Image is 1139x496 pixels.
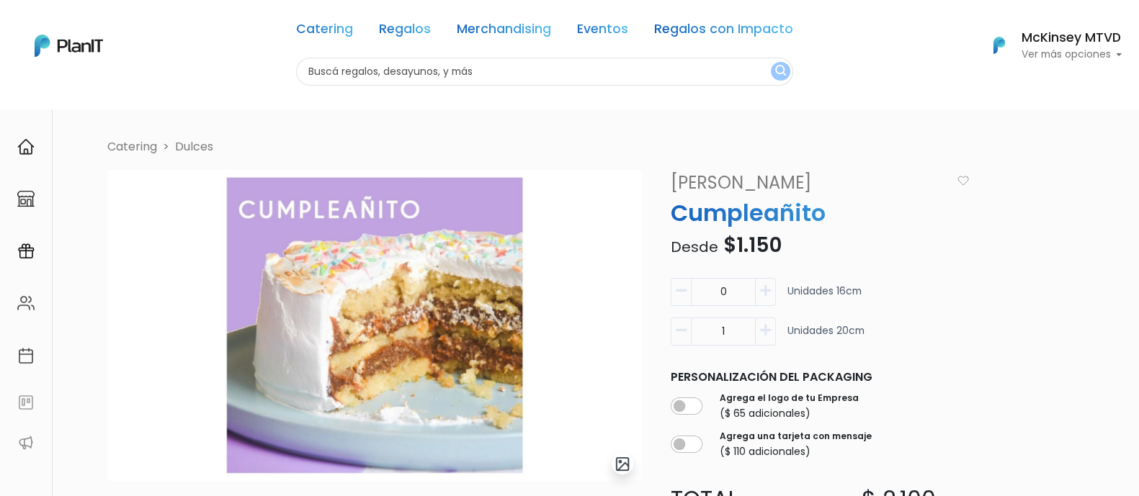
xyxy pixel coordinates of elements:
[662,196,978,230] p: Cumpleañito
[107,170,642,481] img: 2000___2000-Photoroom__31_.jpg
[671,237,718,257] span: Desde
[107,138,157,155] li: Catering
[983,30,1015,61] img: PlanIt Logo
[654,23,793,40] a: Regalos con Impacto
[74,14,207,42] div: ¿Necesitás ayuda?
[787,284,862,312] p: Unidades 16cm
[671,369,969,386] p: Personalización del packaging
[17,190,35,207] img: marketplace-4ceaa7011d94191e9ded77b95e3339b90024bf715f7c57f8cf31f2d8c509eaba.svg
[379,23,431,40] a: Regalos
[1021,50,1122,60] p: Ver más opciones
[17,394,35,411] img: feedback-78b5a0c8f98aac82b08bfc38622c3050aee476f2c9584af64705fc4e61158814.svg
[957,176,969,186] img: heart_icon
[17,243,35,260] img: campaigns-02234683943229c281be62815700db0a1741e53638e28bf9629b52c665b00959.svg
[175,138,213,155] a: Dulces
[615,456,631,472] img: gallery-light
[723,231,782,259] span: $1.150
[975,27,1122,64] button: PlanIt Logo McKinsey MTVD Ver más opciones
[787,323,865,351] p: Unidades 20cm
[17,434,35,451] img: partners-52edf745621dab592f3b2c58e3bca9d71375a7ef29c3b500c9f145b62cc070d4.svg
[720,444,872,459] p: ($ 110 adicionales)
[662,170,951,196] a: [PERSON_NAME]
[1021,32,1122,45] h6: McKinsey MTVD
[577,23,628,40] a: Eventos
[17,294,35,312] img: people-662611757002400ad9ed0e3c099ab2801c6687ba6c219adb57efc949bc21e19d.svg
[775,65,786,78] img: search_button-432b6d5273f82d61273b3651a40e1bd1b912527efae98b1b7a1b2c0702e16a8d.svg
[720,392,859,405] label: Agrega el logo de tu Empresa
[457,23,551,40] a: Merchandising
[99,138,1045,158] nav: breadcrumb
[296,58,793,86] input: Buscá regalos, desayunos, y más
[17,138,35,155] img: home-e721727adea9d79c4d83392d1f703f7f8bce08238fde08b1acbfd93340b81755.svg
[720,430,872,443] label: Agrega una tarjeta con mensaje
[720,406,859,421] p: ($ 65 adicionales)
[296,23,353,40] a: Catering
[17,347,35,364] img: calendar-87d922413cdce8b2cf7b7f5f62616a5cf9e4887200fb71536465627b3292af00.svg
[35,35,103,57] img: PlanIt Logo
